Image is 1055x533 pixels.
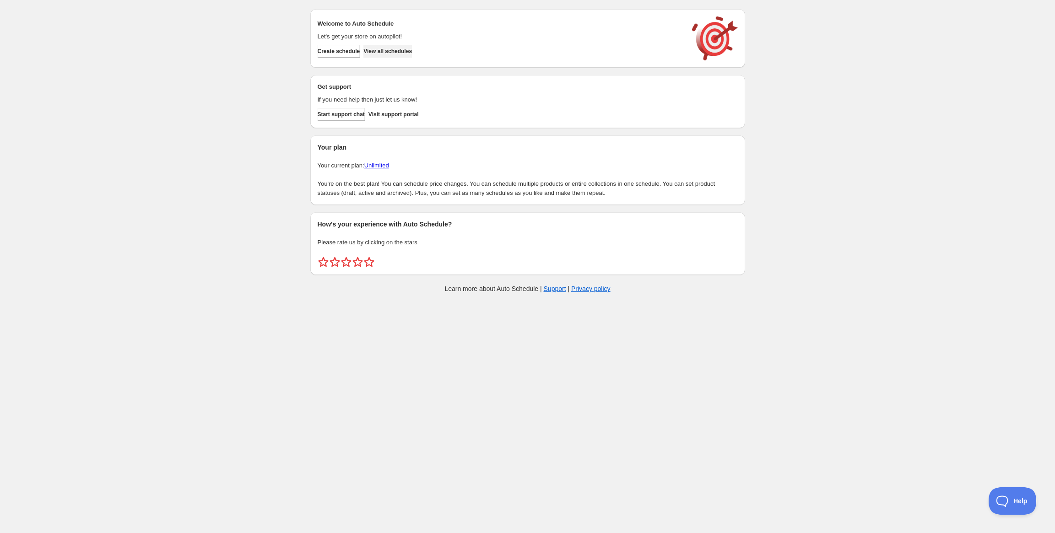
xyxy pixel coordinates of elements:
iframe: Toggle Customer Support [989,487,1037,515]
h2: Welcome to Auto Schedule [318,19,683,28]
p: Learn more about Auto Schedule | | [444,284,610,293]
h2: How's your experience with Auto Schedule? [318,220,738,229]
span: Start support chat [318,111,365,118]
p: Please rate us by clicking on the stars [318,238,738,247]
p: Let's get your store on autopilot! [318,32,683,41]
p: If you need help then just let us know! [318,95,683,104]
h2: Your plan [318,143,738,152]
span: Create schedule [318,48,360,55]
h2: Get support [318,82,683,92]
a: Support [544,285,566,292]
span: View all schedules [363,48,412,55]
a: Privacy policy [571,285,611,292]
button: View all schedules [363,45,412,58]
a: Unlimited [364,162,389,169]
button: Create schedule [318,45,360,58]
span: Visit support portal [368,111,419,118]
p: You're on the best plan! You can schedule price changes. You can schedule multiple products or en... [318,179,738,198]
a: Visit support portal [368,108,419,121]
a: Start support chat [318,108,365,121]
p: Your current plan: [318,161,738,170]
